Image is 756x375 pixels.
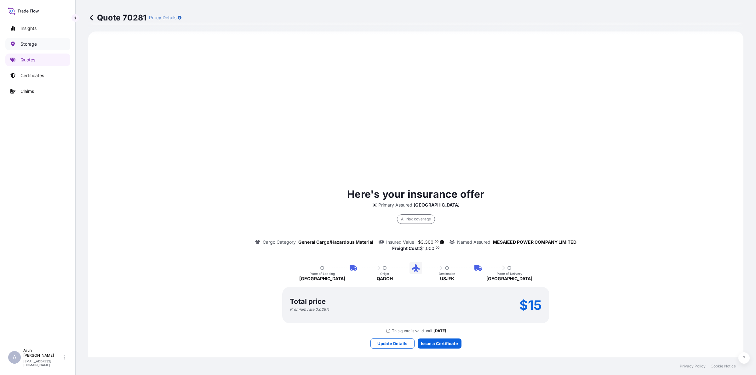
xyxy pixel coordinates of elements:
[392,328,432,333] p: This quote is valid until
[13,354,16,361] span: A
[435,247,436,249] span: .
[290,307,329,312] p: Premium rate 0.026 %
[426,246,434,251] span: 000
[457,239,490,245] p: Named Assured
[5,69,70,82] a: Certificates
[20,25,37,31] p: Insights
[680,364,706,369] a: Privacy Policy
[377,340,407,347] p: Update Details
[435,241,438,243] span: 00
[519,300,542,310] p: $15
[486,276,532,282] p: [GEOGRAPHIC_DATA]
[5,54,70,66] a: Quotes
[421,340,458,347] p: Issue a Certificate
[380,272,389,276] p: Origin
[23,359,62,367] p: [EMAIL_ADDRESS][DOMAIN_NAME]
[88,13,146,23] p: Quote 70281
[434,241,435,243] span: .
[386,239,414,245] p: Insured Value
[347,187,484,202] p: Here's your insurance offer
[421,240,424,244] span: 3
[290,298,326,304] p: Total price
[497,272,522,276] p: Place of Delivery
[414,202,460,208] p: [GEOGRAPHIC_DATA]
[436,247,439,249] span: 00
[299,276,345,282] p: [GEOGRAPHIC_DATA]
[5,22,70,35] a: Insights
[425,240,433,244] span: 300
[433,328,446,333] p: [DATE]
[149,14,176,21] p: Policy Details
[493,239,576,245] p: MESAIEED POWER COMPANY LIMITED
[711,364,736,369] a: Cookie Notice
[23,348,62,358] p: Arun [PERSON_NAME]
[392,245,440,252] p: :
[418,338,461,349] button: Issue a Certificate
[392,246,419,251] b: Freight Cost
[424,240,425,244] span: ,
[423,246,425,251] span: 1
[298,239,373,245] p: General Cargo/Hazardous Material
[263,239,296,245] p: Cargo Category
[370,338,415,349] button: Update Details
[20,88,34,94] p: Claims
[20,57,35,63] p: Quotes
[310,272,335,276] p: Place of Loading
[5,85,70,98] a: Claims
[418,240,421,244] span: $
[420,246,423,251] span: $
[20,41,37,47] p: Storage
[5,38,70,50] a: Storage
[377,276,393,282] p: QADOH
[20,72,44,79] p: Certificates
[439,272,455,276] p: Destination
[440,276,454,282] p: USJFK
[397,214,435,224] div: All risk coverage
[378,202,412,208] p: Primary Assured
[425,246,426,251] span: ,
